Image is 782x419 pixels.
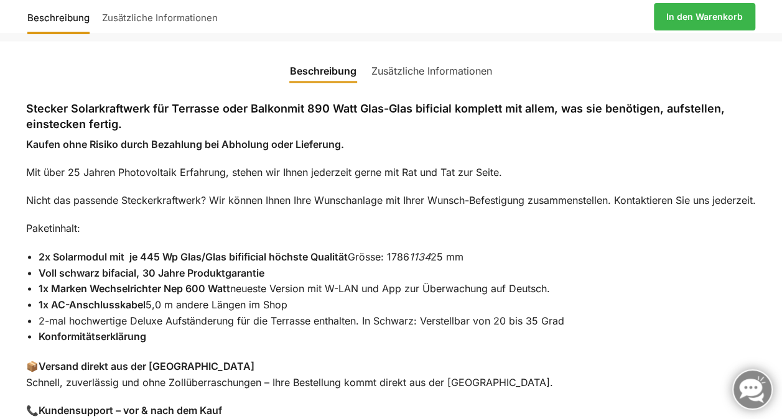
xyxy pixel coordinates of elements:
[39,403,222,416] strong: Kundensupport – vor & nach dem Kauf
[27,2,96,32] a: Beschreibung
[26,193,756,209] p: Nicht das passende Steckerkraftwerk? Wir können Ihnen Ihre Wunschanlage mit Ihrer Wunsch-Befestig...
[39,313,756,329] li: 2-mal hochwertige Deluxe Aufständerung für die Terrasse enthalten. In Schwarz: Verstellbar von 20...
[39,298,146,310] strong: 1x AC-Anschlusskabel
[364,56,500,86] a: Zusätzliche Informationen
[39,359,254,372] strong: Versand direkt aus der [GEOGRAPHIC_DATA]
[96,2,224,32] a: Zusätzliche Informationen
[26,102,287,115] strong: Stecker Solarkraftwerk für Terrasse oder Balkon
[39,282,230,294] strong: 1x Marken Wechselrichter Nep 600 Watt
[39,280,756,297] li: neueste Version mit W-LAN und App zur Überwachung auf Deutsch.
[26,138,344,150] strong: Kaufen ohne Risiko durch Bezahlung bei Abholung oder Lieferung.
[39,266,139,279] strong: Voll schwarz bifacial,
[26,358,756,390] p: 📦 Schnell, zuverlässig und ohne Zollüberraschungen – Ihre Bestellung kommt direkt aus der [GEOGRA...
[26,101,756,132] h4: mit 890 Watt Glas-Glas bificial komplett mit allem, was sie benötigen, aufstellen, einstecken fer...
[654,3,755,30] a: In den Warenkorb
[39,297,756,313] li: 5,0 m andere Längen im Shop
[39,329,146,342] strong: Konformitätserklärung
[409,250,431,262] em: 1134
[26,165,756,181] p: Mit über 25 Jahren Photovoltaik Erfahrung, stehen wir Ihnen jederzeit gerne mit Rat und Tat zur S...
[39,249,756,265] li: Grösse: 1786 25 mm
[142,266,264,279] strong: 30 Jahre Produktgarantie
[39,250,348,262] strong: 2x Solarmodul mit je 445 Wp Glas/Glas bifificial höchste Qualität
[282,56,364,86] a: Beschreibung
[26,221,756,237] p: Paketinhalt:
